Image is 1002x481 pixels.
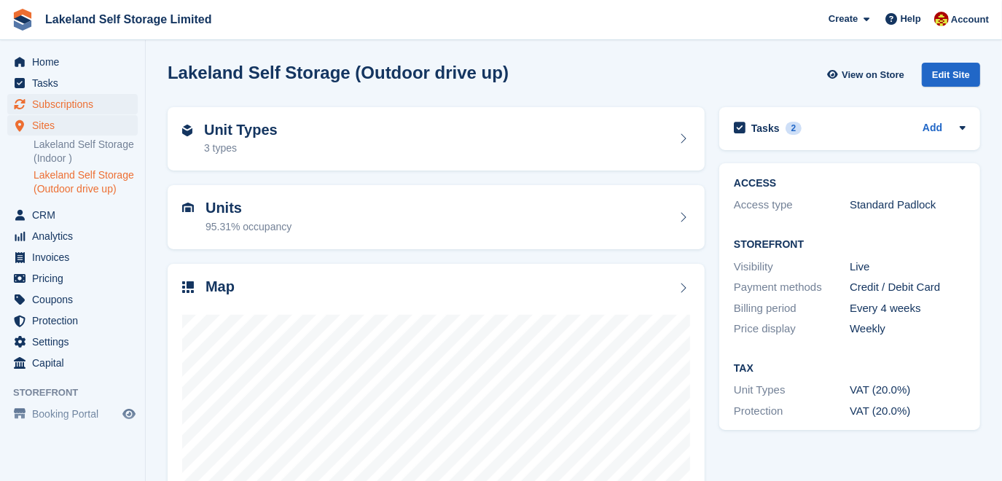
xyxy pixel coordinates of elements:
img: unit-type-icn-2b2737a686de81e16bb02015468b77c625bbabd49415b5ef34ead5e3b44a266d.svg [182,125,192,136]
a: menu [7,226,138,246]
a: menu [7,73,138,93]
a: View on Store [825,63,910,87]
a: Unit Types 3 types [168,107,705,171]
div: Visibility [734,259,850,275]
span: Create [829,12,858,26]
span: Pricing [32,268,120,289]
a: menu [7,205,138,225]
div: Live [850,259,966,275]
div: Unit Types [734,382,850,399]
span: Analytics [32,226,120,246]
a: Preview store [120,405,138,423]
span: Capital [32,353,120,373]
h2: ACCESS [734,178,966,189]
div: VAT (20.0%) [850,403,966,420]
span: Help [901,12,921,26]
a: menu [7,94,138,114]
span: Home [32,52,120,72]
a: menu [7,404,138,424]
a: menu [7,115,138,136]
a: menu [7,52,138,72]
h2: Units [206,200,291,216]
div: Edit Site [922,63,980,87]
span: Coupons [32,289,120,310]
img: unit-icn-7be61d7bf1b0ce9d3e12c5938cc71ed9869f7b940bace4675aadf7bd6d80202e.svg [182,203,194,213]
a: menu [7,310,138,331]
a: menu [7,268,138,289]
span: Settings [32,332,120,352]
a: menu [7,353,138,373]
div: Standard Padlock [850,197,966,214]
a: menu [7,289,138,310]
div: Weekly [850,321,966,337]
img: stora-icon-8386f47178a22dfd0bd8f6a31ec36ba5ce8667c1dd55bd0f319d3a0aa187defe.svg [12,9,34,31]
div: 2 [786,122,802,135]
h2: Map [206,278,235,295]
div: Protection [734,403,850,420]
div: Every 4 weeks [850,300,966,317]
a: Lakeland Self Storage (Outdoor drive up) [34,168,138,196]
h2: Storefront [734,239,966,251]
a: Lakeland Self Storage Limited [39,7,218,31]
img: map-icn-33ee37083ee616e46c38cad1a60f524a97daa1e2b2c8c0bc3eb3415660979fc1.svg [182,281,194,293]
span: CRM [32,205,120,225]
a: menu [7,247,138,267]
div: Price display [734,321,850,337]
a: Add [923,120,942,137]
div: Credit / Debit Card [850,279,966,296]
div: Access type [734,197,850,214]
img: Diane Carney [934,12,949,26]
span: Sites [32,115,120,136]
span: Account [951,12,989,27]
h2: Lakeland Self Storage (Outdoor drive up) [168,63,509,82]
span: View on Store [842,68,904,82]
span: Tasks [32,73,120,93]
span: Storefront [13,386,145,400]
a: Edit Site [922,63,980,93]
div: 95.31% occupancy [206,219,291,235]
div: 3 types [204,141,278,156]
span: Subscriptions [32,94,120,114]
h2: Unit Types [204,122,278,138]
div: VAT (20.0%) [850,382,966,399]
a: menu [7,332,138,352]
h2: Tasks [751,122,780,135]
div: Payment methods [734,279,850,296]
a: Units 95.31% occupancy [168,185,705,249]
span: Protection [32,310,120,331]
a: Lakeland Self Storage (Indoor ) [34,138,138,165]
span: Invoices [32,247,120,267]
span: Booking Portal [32,404,120,424]
h2: Tax [734,363,966,375]
div: Billing period [734,300,850,317]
